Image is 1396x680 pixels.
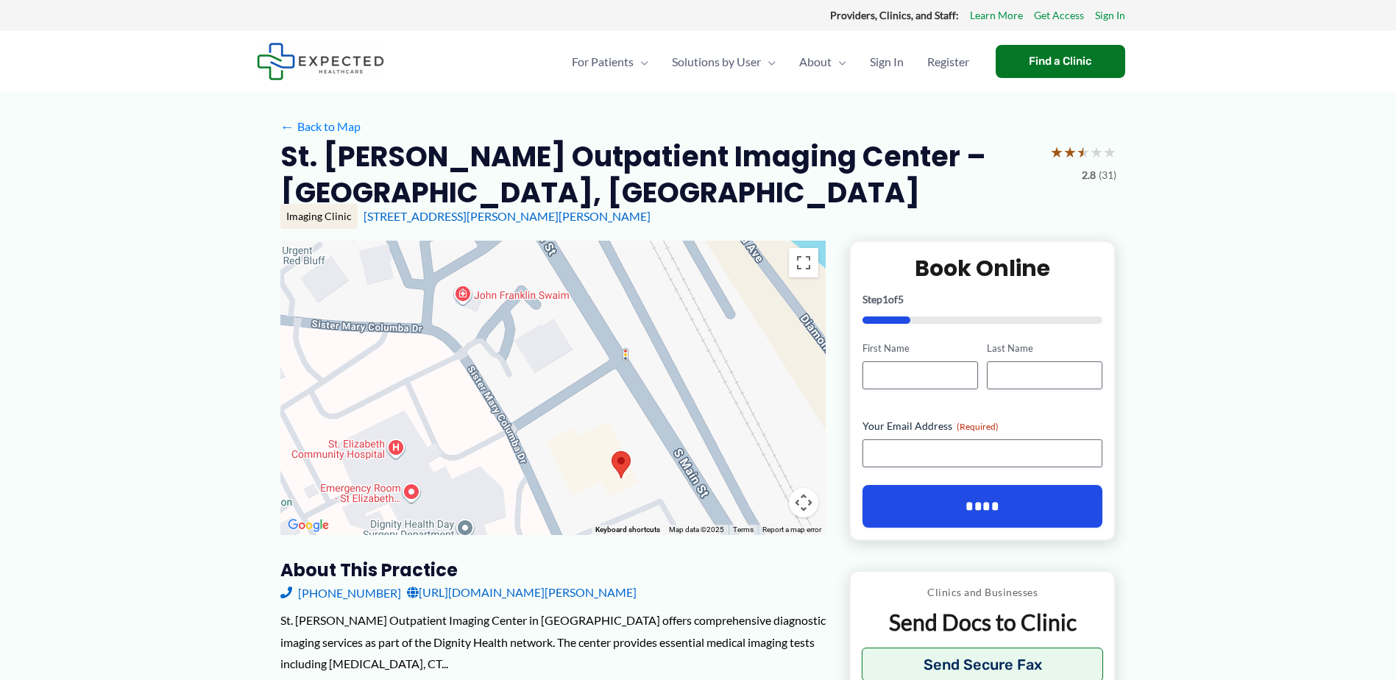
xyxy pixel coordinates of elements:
[787,36,858,88] a: AboutMenu Toggle
[280,138,1038,211] h2: St. [PERSON_NAME] Outpatient Imaging Center – [GEOGRAPHIC_DATA], [GEOGRAPHIC_DATA]
[660,36,787,88] a: Solutions by UserMenu Toggle
[595,525,660,535] button: Keyboard shortcuts
[862,419,1103,433] label: Your Email Address
[669,525,724,534] span: Map data ©2025
[789,248,818,277] button: Toggle fullscreen view
[560,36,981,88] nav: Primary Site Navigation
[862,583,1104,602] p: Clinics and Businesses
[1103,138,1116,166] span: ★
[957,421,999,432] span: (Required)
[987,341,1102,355] label: Last Name
[1099,166,1116,185] span: (31)
[830,9,959,21] strong: Providers, Clinics, and Staff:
[927,36,969,88] span: Register
[364,209,651,223] a: [STREET_ADDRESS][PERSON_NAME][PERSON_NAME]
[1050,138,1063,166] span: ★
[560,36,660,88] a: For PatientsMenu Toggle
[1095,6,1125,25] a: Sign In
[762,525,821,534] a: Report a map error
[280,204,358,229] div: Imaging Clinic
[1063,138,1077,166] span: ★
[284,516,333,535] img: Google
[1082,166,1096,185] span: 2.8
[862,294,1103,305] p: Step of
[1034,6,1084,25] a: Get Access
[799,36,832,88] span: About
[280,119,294,133] span: ←
[858,36,915,88] a: Sign In
[257,43,384,80] img: Expected Healthcare Logo - side, dark font, small
[862,341,978,355] label: First Name
[1090,138,1103,166] span: ★
[882,293,888,305] span: 1
[572,36,634,88] span: For Patients
[280,116,361,138] a: ←Back to Map
[733,525,754,534] a: Terms
[407,581,637,603] a: [URL][DOMAIN_NAME][PERSON_NAME]
[280,609,826,675] div: St. [PERSON_NAME] Outpatient Imaging Center in [GEOGRAPHIC_DATA] offers comprehensive diagnostic ...
[672,36,761,88] span: Solutions by User
[789,488,818,517] button: Map camera controls
[870,36,904,88] span: Sign In
[280,559,826,581] h3: About this practice
[996,45,1125,78] a: Find a Clinic
[284,516,333,535] a: Open this area in Google Maps (opens a new window)
[862,608,1104,637] p: Send Docs to Clinic
[280,581,401,603] a: [PHONE_NUMBER]
[862,254,1103,283] h2: Book Online
[915,36,981,88] a: Register
[832,36,846,88] span: Menu Toggle
[761,36,776,88] span: Menu Toggle
[970,6,1023,25] a: Learn More
[898,293,904,305] span: 5
[1077,138,1090,166] span: ★
[634,36,648,88] span: Menu Toggle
